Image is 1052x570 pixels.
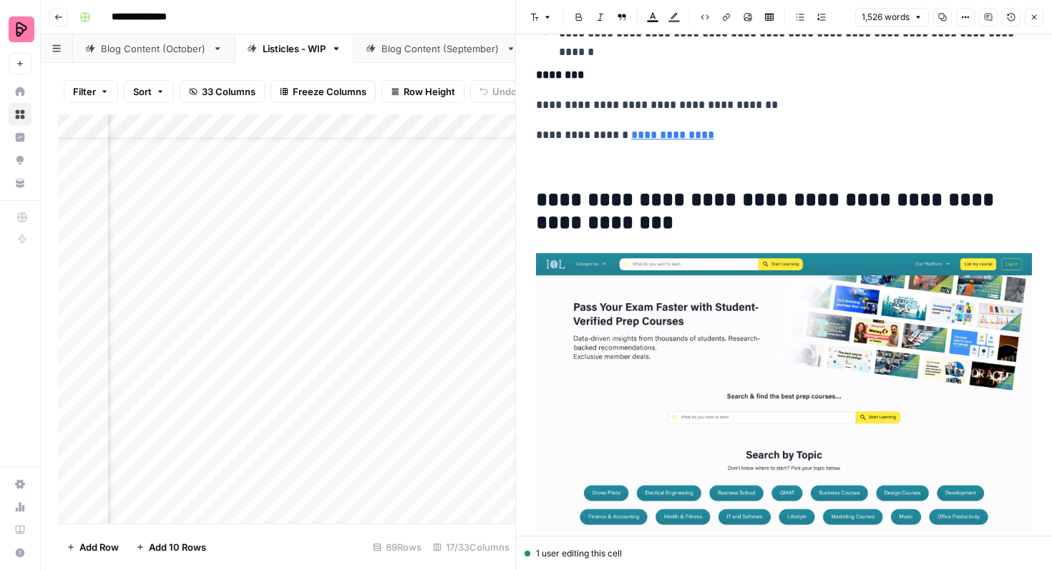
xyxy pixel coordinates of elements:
a: Usage [9,496,31,519]
a: Settings [9,473,31,496]
span: Add 10 Rows [149,540,206,554]
div: Listicles - WIP [263,41,326,56]
a: Learning Hub [9,519,31,541]
button: Workspace: Preply [9,11,31,47]
button: Undo [470,80,526,103]
img: Preply Logo [9,16,34,42]
a: Opportunities [9,149,31,172]
a: Browse [9,103,31,126]
span: Add Row [79,540,119,554]
div: Blog Content (September) [381,41,500,56]
span: Sort [133,84,152,99]
a: Your Data [9,172,31,195]
button: Sort [124,80,174,103]
button: Filter [64,80,118,103]
button: 33 Columns [180,80,265,103]
a: Listicles - WIP [235,34,354,63]
button: Row Height [381,80,464,103]
span: Freeze Columns [293,84,366,99]
button: Add 10 Rows [127,536,215,559]
a: Blog Content (September) [354,34,528,63]
button: 1,526 words [855,8,929,26]
a: Insights [9,126,31,149]
div: 1 user editing this cell [525,547,1043,560]
span: 1,526 words [862,11,910,24]
button: Freeze Columns [271,80,376,103]
span: Undo [492,84,517,99]
div: 89 Rows [367,536,427,559]
button: Add Row [58,536,127,559]
div: Blog Content (October) [101,41,207,56]
a: Home [9,80,31,103]
button: Help + Support [9,541,31,564]
div: 17/33 Columns [427,536,515,559]
span: Filter [73,84,96,99]
span: Row Height [404,84,455,99]
a: Blog Content (October) [73,34,235,63]
span: 33 Columns [202,84,255,99]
